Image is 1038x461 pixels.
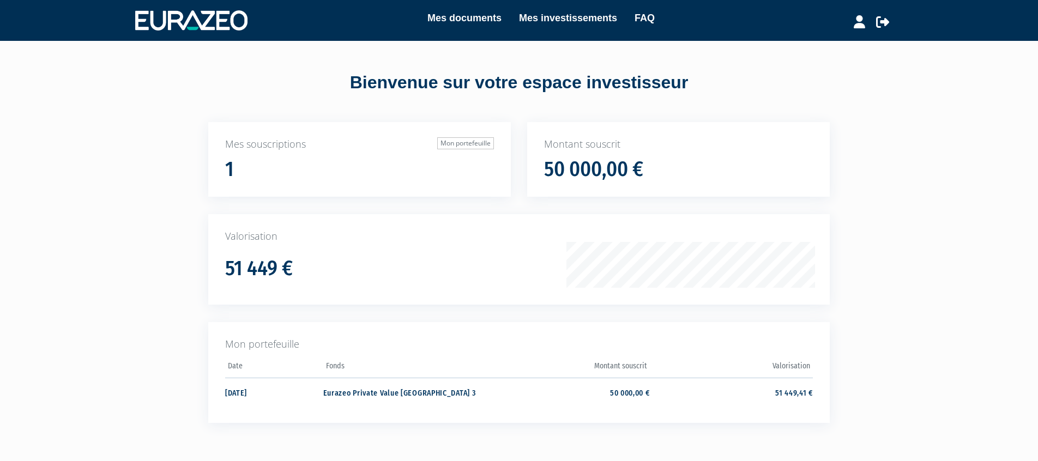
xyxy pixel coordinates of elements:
[225,158,234,181] h1: 1
[225,257,293,280] h1: 51 449 €
[225,137,494,151] p: Mes souscriptions
[486,378,649,407] td: 50 000,00 €
[544,137,813,151] p: Montant souscrit
[225,229,813,244] p: Valorisation
[323,358,486,378] th: Fonds
[184,70,854,95] div: Bienvenue sur votre espace investisseur
[225,358,323,378] th: Date
[225,378,323,407] td: [DATE]
[427,10,502,26] a: Mes documents
[323,378,486,407] td: Eurazeo Private Value [GEOGRAPHIC_DATA] 3
[544,158,643,181] h1: 50 000,00 €
[519,10,617,26] a: Mes investissements
[635,10,655,26] a: FAQ
[650,378,813,407] td: 51 449,41 €
[225,337,813,351] p: Mon portefeuille
[650,358,813,378] th: Valorisation
[135,10,248,30] img: 1732889491-logotype_eurazeo_blanc_rvb.png
[486,358,649,378] th: Montant souscrit
[437,137,494,149] a: Mon portefeuille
